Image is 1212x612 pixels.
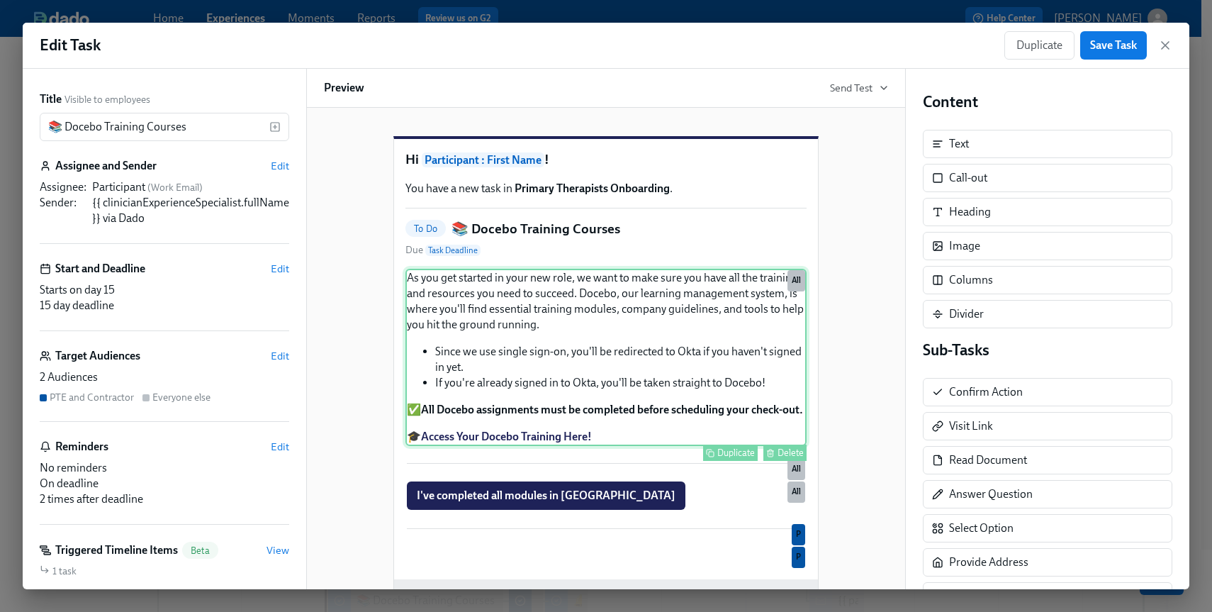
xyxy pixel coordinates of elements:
[787,482,805,503] div: Used by all audiences
[923,232,1172,260] div: Image
[949,306,984,322] div: Divider
[923,480,1172,508] div: Answer Question
[923,300,1172,328] div: Divider
[949,204,991,220] div: Heading
[778,447,804,458] div: Delete
[40,158,289,244] div: Assignee and SenderEditAssignee:Participant (Work Email)Sender:{{ clinicianExperienceSpecialist.f...
[40,348,289,422] div: Target AudiencesEdit2 AudiencesPTE and ContractorEveryone else
[923,340,1172,361] h4: Sub-Tasks
[52,564,77,578] span: 1 task
[923,91,1172,113] h4: Content
[949,136,969,152] div: Text
[1016,38,1062,52] span: Duplicate
[923,548,1172,577] div: Provide Address
[405,457,807,469] div: All
[792,524,805,545] div: Used by PTE and Contractor audience
[40,35,101,56] h1: Edit Task
[55,543,178,558] h6: Triggered Timeline Items
[405,545,807,557] div: P
[1090,38,1137,52] span: Save Task
[949,486,1033,502] div: Answer Question
[40,439,289,525] div: RemindersEditNo remindersOn deadline2 times after deadline
[949,418,993,434] div: Visit Link
[949,272,993,288] div: Columns
[40,195,86,226] div: Sender :
[405,523,807,534] div: P
[182,545,218,556] span: Beta
[50,391,134,404] div: PTE and Contractor
[1080,31,1147,60] button: Save Task
[405,269,807,446] div: As you get started in your new role, we want to make sure you have all the training and resources...
[55,348,140,364] h6: Target Audiences
[271,440,289,454] button: Edit
[40,460,289,476] div: No reminders
[949,170,987,186] div: Call-out
[92,195,289,226] div: {{ clinicianExperienceSpecialist.fullName }} via Dado
[40,179,86,195] div: Assignee :
[40,261,289,331] div: Start and DeadlineEditStarts on day 1515 day deadline
[271,159,289,173] button: Edit
[923,446,1172,474] div: Read Document
[266,543,289,557] button: View
[949,521,1014,536] div: Select Option
[949,555,1028,570] div: Provide Address
[923,266,1172,294] div: Columns
[923,582,1172,611] div: Assign Supporting Actor
[787,270,805,291] div: Used by all audiences
[40,282,289,298] div: Starts on day 15
[147,182,203,194] span: ( Work Email )
[55,158,157,174] h6: Assignee and Sender
[923,378,1172,406] div: Confirm Action
[40,476,289,491] div: On deadline
[40,91,62,107] label: Title
[40,491,289,507] div: 2 times after deadline
[515,182,670,195] strong: Primary Therapists Onboarding
[830,81,888,95] button: Send Test
[1004,31,1074,60] button: Duplicate
[40,369,289,385] div: 2 Audiences
[405,480,807,511] div: I've completed all modules in [GEOGRAPHIC_DATA]All
[923,514,1172,543] div: Select Option
[269,121,281,133] svg: Insert text variable
[405,243,481,257] span: Due
[923,130,1172,158] div: Text
[949,384,1023,400] div: Confirm Action
[717,447,755,458] div: Duplicate
[949,589,1067,604] div: Assign Supporting Actor
[55,439,108,455] h6: Reminders
[792,547,805,568] div: Used by PTE and Contractor audience
[324,80,364,96] h6: Preview
[64,93,150,106] span: Visible to employees
[40,542,289,578] div: Triggered Timeline ItemsBetaView1 task
[422,152,544,167] span: Participant : First Name
[92,179,289,195] div: Participant
[271,349,289,363] button: Edit
[763,445,807,461] button: Delete
[923,412,1172,440] div: Visit Link
[949,238,980,254] div: Image
[425,245,481,256] span: Task Deadline
[787,459,805,480] div: Used by all audiences
[703,445,758,461] button: Duplicate
[405,223,446,234] span: To Do
[949,452,1027,468] div: Read Document
[405,181,807,196] p: You have a new task in .
[152,391,211,404] div: Everyone else
[451,220,620,238] h5: 📚 Docebo Training Courses
[923,198,1172,226] div: Heading
[271,262,289,276] button: Edit
[40,299,114,312] span: 15 day deadline
[923,164,1172,192] div: Call-out
[55,261,145,277] h6: Start and Deadline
